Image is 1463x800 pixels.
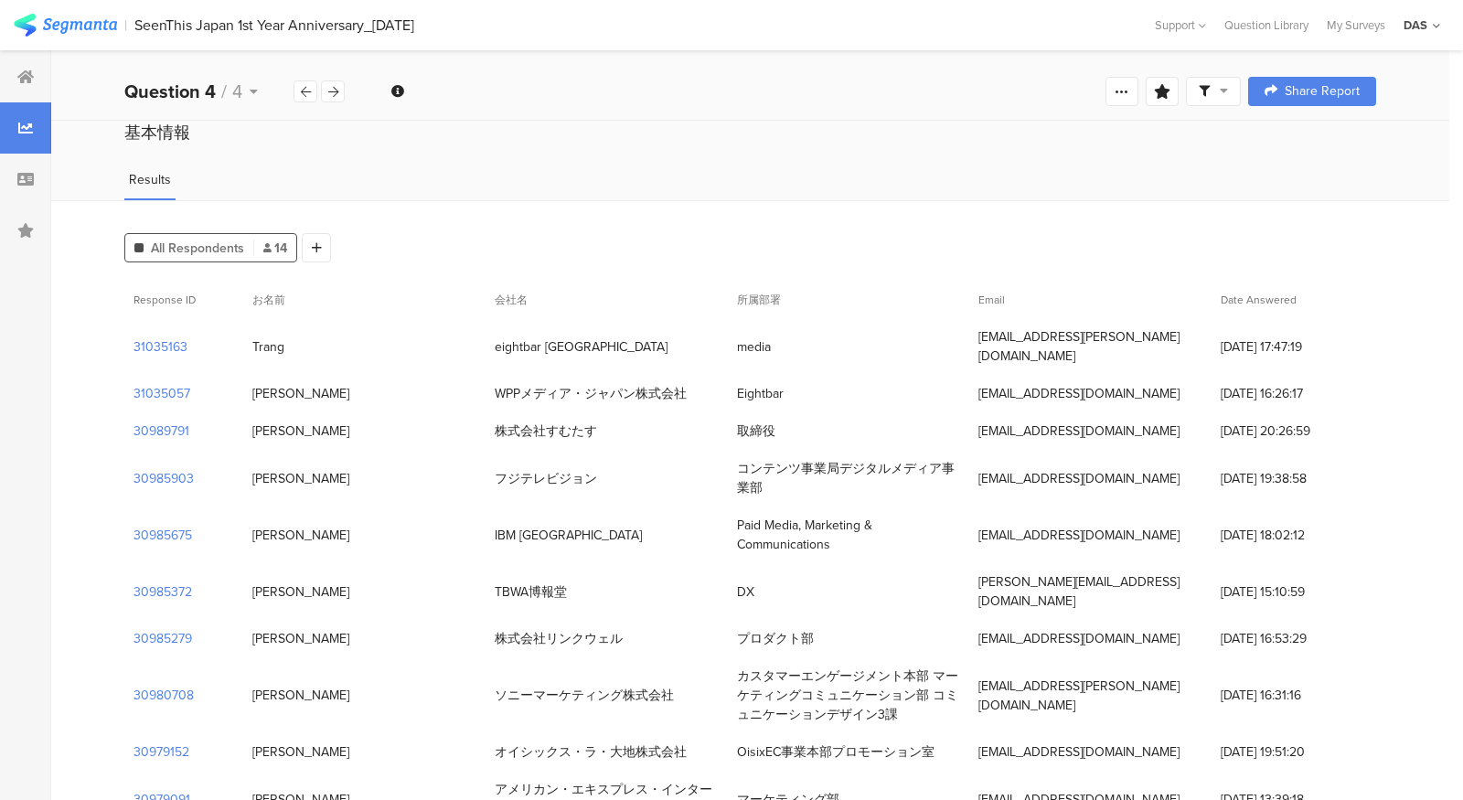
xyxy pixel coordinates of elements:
[133,421,189,441] section: 30989791
[978,384,1180,403] div: [EMAIL_ADDRESS][DOMAIN_NAME]
[737,516,961,554] div: Paid Media, Marketing & Communications
[124,121,1376,144] div: 基本情報
[1318,16,1394,34] a: My Surveys
[978,629,1180,648] div: [EMAIL_ADDRESS][DOMAIN_NAME]
[978,677,1202,715] div: [EMAIL_ADDRESS][PERSON_NAME][DOMAIN_NAME]
[252,384,349,403] div: [PERSON_NAME]
[978,526,1180,545] div: [EMAIL_ADDRESS][DOMAIN_NAME]
[495,686,674,705] div: ソニーマーケティング株式会社
[133,686,194,705] section: 30980708
[263,239,287,258] span: 14
[737,582,754,602] div: DX
[252,629,349,648] div: [PERSON_NAME]
[737,629,814,648] div: プロダクト部
[1221,629,1367,648] span: [DATE] 16:53:29
[978,572,1202,611] div: [PERSON_NAME][EMAIL_ADDRESS][DOMAIN_NAME]
[129,170,171,189] span: Results
[978,421,1180,441] div: [EMAIL_ADDRESS][DOMAIN_NAME]
[1221,384,1367,403] span: [DATE] 16:26:17
[978,742,1180,762] div: [EMAIL_ADDRESS][DOMAIN_NAME]
[232,78,242,105] span: 4
[737,337,771,357] div: media
[495,742,687,762] div: オイシックス・ラ・大地株式会社
[252,469,349,488] div: [PERSON_NAME]
[495,582,567,602] div: TBWA博報堂
[737,742,934,762] div: OisixEC事業本部プロモーション室
[133,337,187,357] section: 31035163
[737,459,961,497] div: コンテンツ事業局デジタルメディア事業部
[133,292,196,308] span: Response ID
[1221,337,1367,357] span: [DATE] 17:47:19
[1221,526,1367,545] span: [DATE] 18:02:12
[1155,11,1206,39] div: Support
[124,15,127,36] div: |
[737,292,781,308] span: 所属部署
[252,337,284,357] div: Trang
[1404,16,1427,34] div: DAS
[133,384,190,403] section: 31035057
[221,78,227,105] span: /
[495,629,623,648] div: 株式会社リンクウェル
[978,469,1180,488] div: [EMAIL_ADDRESS][DOMAIN_NAME]
[495,292,528,308] span: 会社名
[495,337,667,357] div: eightbar [GEOGRAPHIC_DATA]
[252,742,349,762] div: [PERSON_NAME]
[1285,85,1360,98] span: Share Report
[978,327,1202,366] div: [EMAIL_ADDRESS][PERSON_NAME][DOMAIN_NAME]
[124,78,216,105] b: Question 4
[1221,292,1297,308] span: Date Answered
[495,421,597,441] div: 株式会社すむたす
[151,239,244,258] span: All Respondents
[737,667,961,724] div: カスタマーエンゲージメント本部 マーケティングコミュニケーション部 コミュニケーションデザイン3課
[133,742,189,762] section: 30979152
[1215,16,1318,34] a: Question Library
[1221,582,1367,602] span: [DATE] 15:10:59
[252,582,349,602] div: [PERSON_NAME]
[1221,686,1367,705] span: [DATE] 16:31:16
[495,526,642,545] div: IBM [GEOGRAPHIC_DATA]
[252,292,285,308] span: お名前
[978,292,1005,308] span: Email
[1221,421,1367,441] span: [DATE] 20:26:59
[133,469,194,488] section: 30985903
[134,16,414,34] div: SeenThis Japan 1st Year Anniversary_[DATE]
[252,686,349,705] div: [PERSON_NAME]
[737,421,775,441] div: 取締役
[495,384,687,403] div: WPPメディア・ジャパン株式会社
[14,14,117,37] img: segmanta logo
[252,421,349,441] div: [PERSON_NAME]
[737,384,784,403] div: Eightbar
[133,526,192,545] section: 30985675
[495,469,597,488] div: フジテレビジョン
[1221,742,1367,762] span: [DATE] 19:51:20
[133,582,192,602] section: 30985372
[133,629,192,648] section: 30985279
[252,526,349,545] div: [PERSON_NAME]
[1221,469,1367,488] span: [DATE] 19:38:58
